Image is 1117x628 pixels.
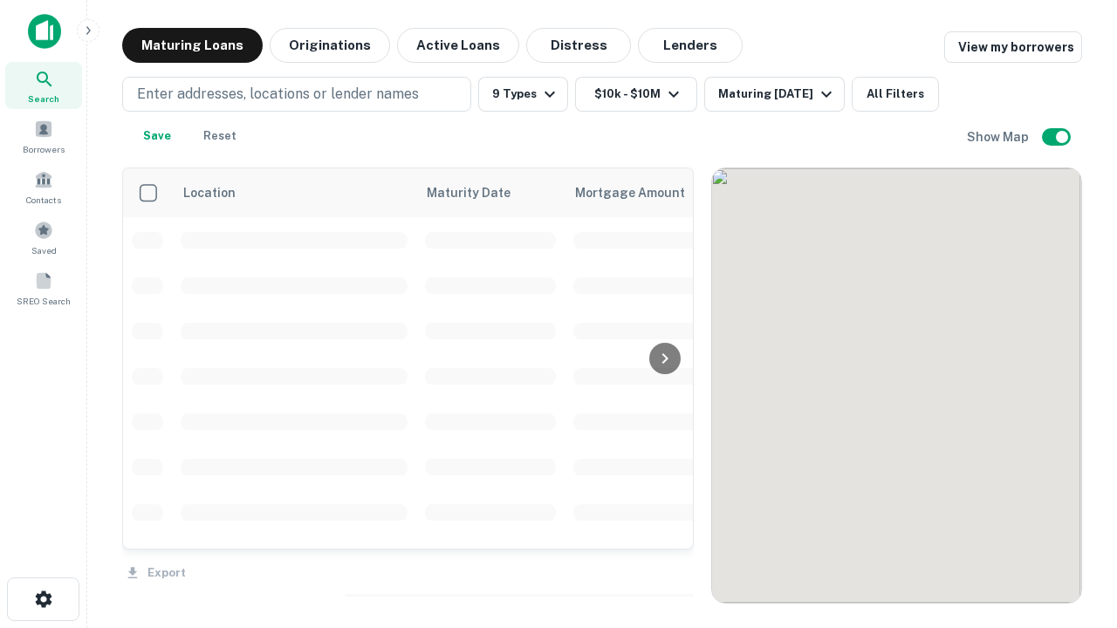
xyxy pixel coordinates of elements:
button: Distress [526,28,631,63]
span: Borrowers [23,142,65,156]
button: Originations [270,28,390,63]
span: SREO Search [17,294,71,308]
button: 9 Types [478,77,568,112]
div: Maturing [DATE] [718,84,837,105]
h6: Show Map [967,127,1031,147]
span: Maturity Date [427,182,533,203]
button: $10k - $10M [575,77,697,112]
button: Maturing [DATE] [704,77,845,112]
a: SREO Search [5,264,82,311]
a: Contacts [5,163,82,210]
a: Saved [5,214,82,261]
button: Enter addresses, locations or lender names [122,77,471,112]
p: Enter addresses, locations or lender names [137,84,419,105]
button: Reset [192,119,248,154]
a: Search [5,62,82,109]
span: Saved [31,243,57,257]
span: Search [28,92,59,106]
a: View my borrowers [944,31,1082,63]
img: capitalize-icon.png [28,14,61,49]
span: Contacts [26,193,61,207]
th: Mortgage Amount [565,168,757,217]
button: Lenders [638,28,743,63]
button: Maturing Loans [122,28,263,63]
th: Location [172,168,416,217]
iframe: Chat Widget [1030,433,1117,516]
a: Borrowers [5,113,82,160]
th: Maturity Date [416,168,565,217]
span: Mortgage Amount [575,182,708,203]
span: Location [182,182,236,203]
button: Save your search to get updates of matches that match your search criteria. [129,119,185,154]
button: Active Loans [397,28,519,63]
div: 0 0 [712,168,1081,603]
button: All Filters [852,77,939,112]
